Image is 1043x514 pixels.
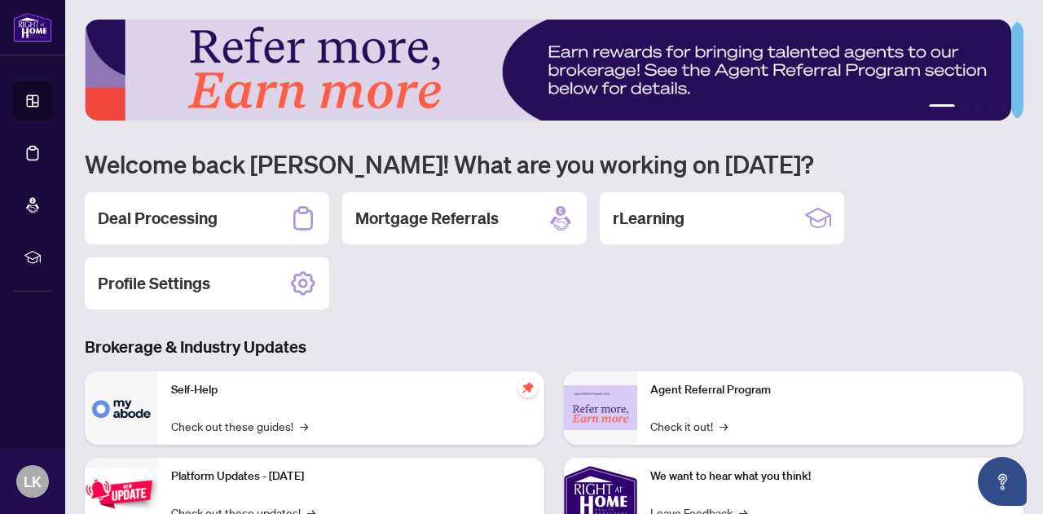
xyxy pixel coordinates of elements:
[13,12,52,42] img: logo
[355,207,499,230] h2: Mortgage Referrals
[1001,104,1007,111] button: 5
[978,457,1027,506] button: Open asap
[650,381,1010,399] p: Agent Referral Program
[171,417,308,435] a: Check out these guides!→
[613,207,684,230] h2: rLearning
[518,378,538,398] span: pushpin
[85,20,1011,121] img: Slide 0
[85,336,1023,358] h3: Brokerage & Industry Updates
[85,148,1023,179] h1: Welcome back [PERSON_NAME]! What are you working on [DATE]?
[564,385,637,430] img: Agent Referral Program
[650,468,1010,485] p: We want to hear what you think!
[720,417,728,435] span: →
[98,207,218,230] h2: Deal Processing
[85,371,158,445] img: Self-Help
[171,381,531,399] p: Self-Help
[171,468,531,485] p: Platform Updates - [DATE]
[929,104,955,111] button: 1
[98,272,210,295] h2: Profile Settings
[650,417,728,435] a: Check it out!→
[988,104,994,111] button: 4
[300,417,308,435] span: →
[975,104,981,111] button: 3
[24,470,42,493] span: LK
[962,104,968,111] button: 2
